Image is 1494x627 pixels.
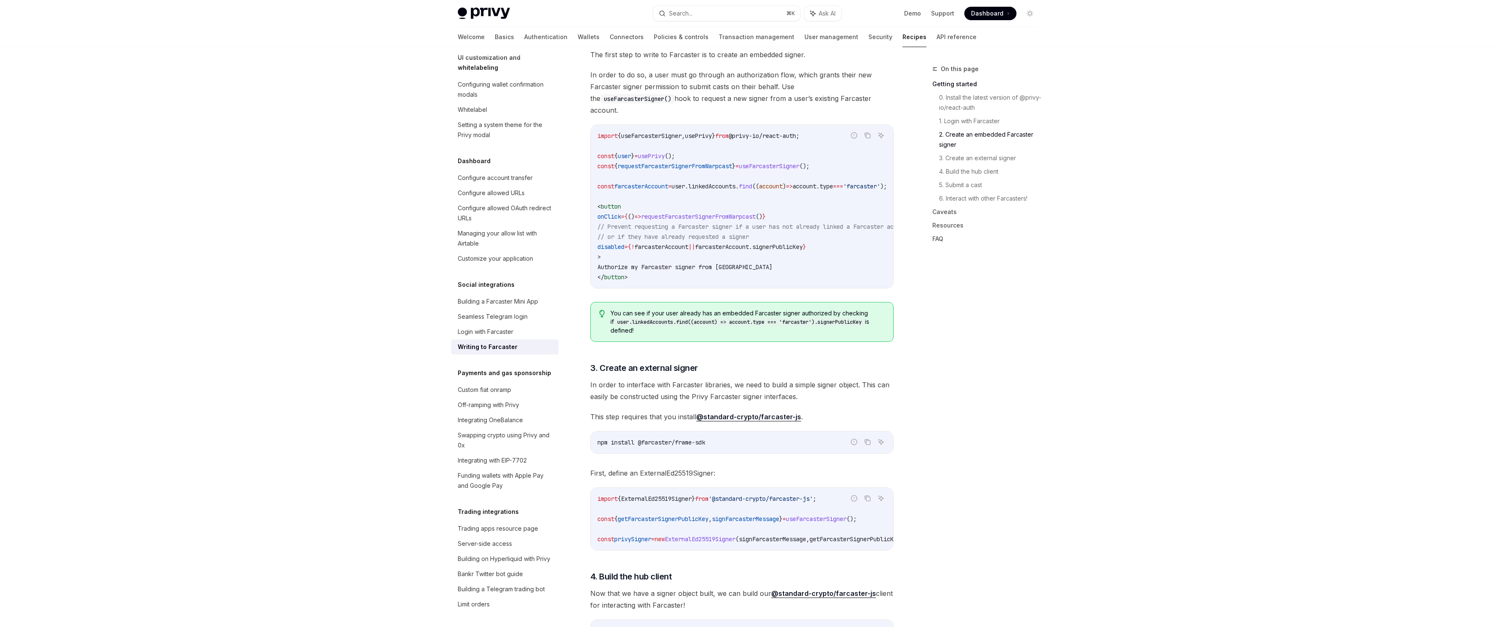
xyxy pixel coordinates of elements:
span: , [682,132,685,140]
span: { [614,515,618,523]
a: Building a Telegram trading bot [451,582,559,597]
a: Resources [932,219,1043,232]
a: Managing your allow list with Airtable [451,226,559,251]
div: Building on Hyperliquid with Privy [458,554,550,564]
a: 3. Create an external signer [939,151,1043,165]
button: Toggle dark mode [1023,7,1037,20]
span: signFarcasterMessage [712,515,779,523]
a: Authentication [524,27,568,47]
div: Configure allowed OAuth redirect URLs [458,203,554,223]
span: } [803,243,806,251]
div: Funding wallets with Apple Pay and Google Pay [458,471,554,491]
span: new [655,535,665,543]
a: Customize your application [451,251,559,266]
svg: Tip [599,310,605,317]
a: Configure allowed URLs [451,185,559,201]
span: const [597,162,614,170]
div: Login with Farcaster [458,327,513,337]
span: The first step to write to Farcaster is to create an embedded signer. [590,49,894,61]
a: Server-side access [451,536,559,551]
span: '@standard-crypto/farcaster-js' [709,495,813,503]
span: First, define an ExternalEd25519Signer: [590,467,894,479]
span: } [631,152,634,160]
span: { [618,495,621,503]
a: Basics [495,27,514,47]
h5: UI customization and whitelabeling [458,53,559,73]
span: // Prevent requesting a Farcaster signer if a user has not already linked a Farcaster account [597,223,910,230]
a: Funding wallets with Apple Pay and Google Pay [451,468,559,493]
a: Dashboard [964,7,1016,20]
span: = [783,515,786,523]
a: Policies & controls [654,27,709,47]
a: Transaction management [719,27,794,47]
span: () [756,213,762,220]
div: Seamless Telegram login [458,312,528,322]
span: (); [665,152,675,160]
span: < [597,203,601,210]
span: privy [732,132,749,140]
a: Configure allowed OAuth redirect URLs [451,201,559,226]
a: Integrating with EIP-7702 [451,453,559,468]
div: Server-side access [458,539,512,549]
div: Integrating with EIP-7702 [458,455,527,466]
span: 'farcaster' [843,183,880,190]
span: ExternalEd25519Signer [665,535,735,543]
span: Authorize my Farcaster signer from [GEOGRAPHIC_DATA] [597,263,772,271]
a: Configure account transfer [451,170,559,185]
span: { [614,162,618,170]
div: Integrating OneBalance [458,415,523,425]
a: Bankr Twitter bot guide [451,566,559,582]
span: @ [729,132,732,140]
span: requestFarcasterSignerFromWarpcast [641,213,756,220]
span: } [692,495,695,503]
button: Ask AI [876,493,886,504]
div: Custom fiat onramp [458,385,511,395]
span: You can see if your user already has an embedded Farcaster signer authorized by checking if is de... [610,309,884,335]
span: Ask AI [819,9,836,18]
span: = [651,535,655,543]
div: Limit orders [458,599,490,609]
a: FAQ [932,232,1043,246]
a: 2. Create an embedded Farcaster signer [939,128,1043,151]
a: Custom fiat onramp [451,382,559,397]
span: const [597,183,614,190]
span: </ [597,273,604,281]
span: getFarcasterSignerPublicKey [618,515,709,523]
h5: Trading integrations [458,507,519,517]
span: usePrivy [685,132,712,140]
span: usePrivy [638,152,665,160]
span: user [671,183,685,190]
span: = [621,213,624,220]
span: . [685,183,688,190]
span: account [793,183,816,190]
span: = [668,183,671,190]
span: => [634,213,641,220]
span: disabled [597,243,624,251]
div: Managing your allow list with Airtable [458,228,554,249]
button: Ask AI [876,130,886,141]
span: - [779,132,783,140]
span: 4. Build the hub client [590,571,672,582]
button: Report incorrect code [849,130,860,141]
div: Trading apps resource page [458,524,538,534]
div: Customize your application [458,254,533,264]
button: Ask AI [804,6,841,21]
span: useFarcasterSigner [739,162,799,170]
span: (); [799,162,809,170]
span: { [614,152,618,160]
span: farcasterAccount [634,243,688,251]
div: Building a Telegram trading bot [458,584,545,594]
span: getFarcasterSignerPublicKey [809,535,900,543]
span: user [618,152,631,160]
div: Swapping crypto using Privy and 0x [458,430,554,450]
span: } [762,213,766,220]
span: npm install @farcaster/frame-sdk [597,439,705,446]
a: Writing to Farcaster [451,339,559,355]
a: Login with Farcaster [451,324,559,339]
span: const [597,535,614,543]
a: Configuring wallet confirmation modals [451,77,559,102]
span: ! [631,243,634,251]
code: user.linkedAccounts.find((account) => account.type === 'farcaster').signerPublicKey [614,318,865,326]
a: Building on Hyperliquid with Privy [451,551,559,566]
a: User management [804,27,858,47]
